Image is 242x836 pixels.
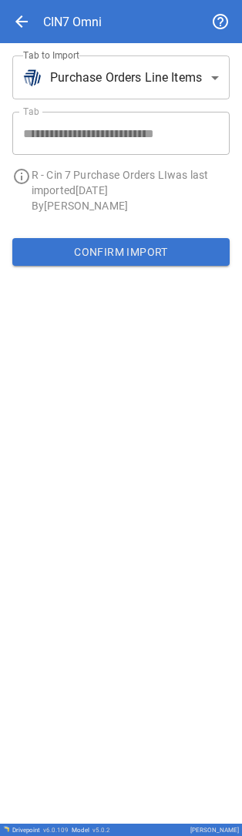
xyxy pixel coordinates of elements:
div: Model [72,827,110,834]
label: Tab to Import [23,49,79,62]
label: Tab [23,105,39,118]
p: By [PERSON_NAME] [32,198,230,213]
span: info_outline [12,167,31,186]
button: Confirm Import [12,238,230,266]
span: v 5.0.2 [92,827,110,834]
div: CIN7 Omni [43,15,102,29]
img: Drivepoint [3,826,9,832]
img: brand icon not found [23,69,42,87]
div: [PERSON_NAME] [190,827,239,834]
div: Drivepoint [12,827,69,834]
span: v 6.0.109 [43,827,69,834]
span: Purchase Orders Line Items [50,69,202,87]
p: R - Cin 7 Purchase Orders LI was last imported [DATE] [32,167,230,198]
span: arrow_back [12,12,31,31]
